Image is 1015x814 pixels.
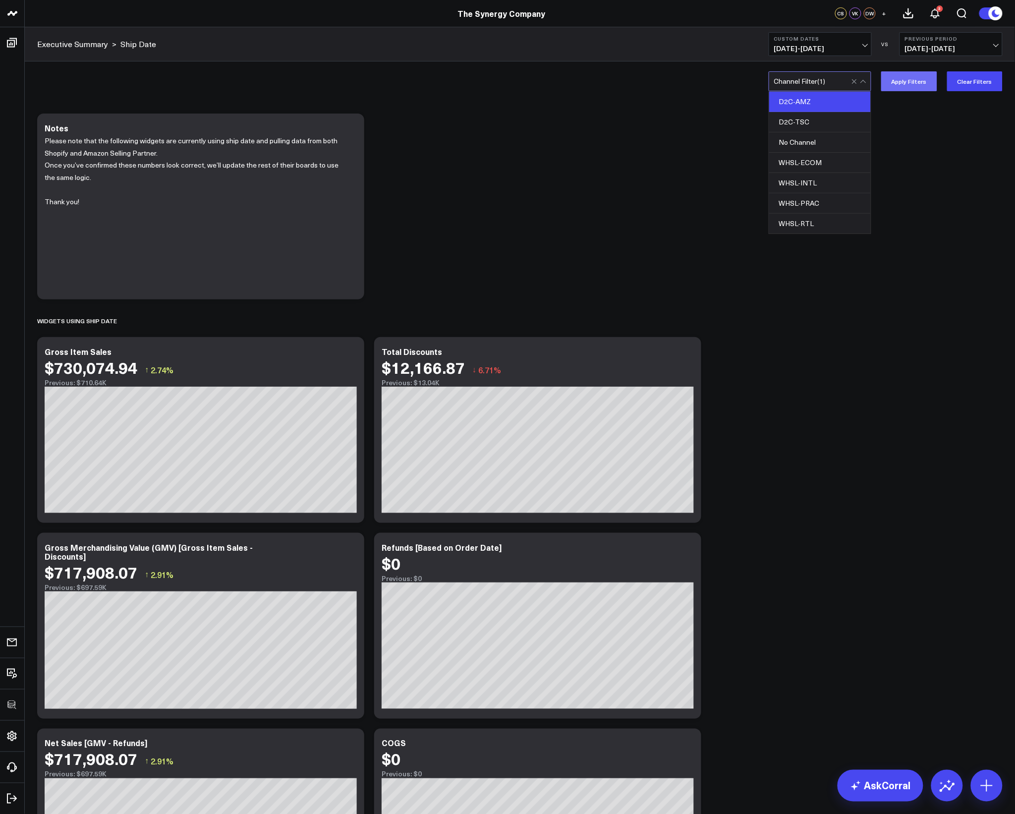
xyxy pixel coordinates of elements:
div: $0 [382,554,400,572]
div: Previous: $13.04K [382,379,694,387]
button: Previous Period[DATE]-[DATE] [900,32,1003,56]
p: Once you’ve confirmed these numbers look correct, we’ll update the rest of their boards to use th... [45,159,349,183]
div: Refunds [Based on Order Date] [382,542,502,553]
a: Executive Summary [37,39,108,50]
div: No Channel [769,132,871,153]
div: $730,074.94 [45,358,137,376]
div: > [37,39,116,50]
div: Widgets using Ship date [37,309,117,332]
button: + [878,7,890,19]
div: Total Discounts [382,346,442,357]
div: Previous: $710.64K [45,379,357,387]
div: WHSL-INTL [769,173,871,193]
div: Gross Merchandising Value (GMV) [Gross Item Sales - Discounts] [45,542,253,562]
div: COGS [382,738,406,749]
div: CS [835,7,847,19]
div: $0 [382,750,400,768]
div: WHSL-PRAC [769,193,871,214]
span: 6.71% [478,364,501,375]
div: Net Sales [GMV - Refunds] [45,738,147,749]
div: WHSL-ECOM [769,153,871,173]
div: $12,166.87 [382,358,465,376]
div: DW [864,7,876,19]
div: Previous: $697.59K [45,770,357,778]
a: Ship Date [120,39,156,50]
div: Gross Item Sales [45,346,112,357]
b: Custom Dates [774,36,866,42]
div: Previous: $0 [382,575,694,582]
button: Clear Filters [947,71,1003,91]
span: ↑ [145,755,149,768]
div: Previous: $697.59K [45,583,357,591]
div: WHSL-RTL [769,214,871,233]
button: Apply Filters [881,71,937,91]
div: Previous: $0 [382,770,694,778]
div: VS [877,41,895,47]
span: 2.91% [151,756,173,767]
div: Notes [45,122,68,133]
div: $717,908.07 [45,750,137,768]
span: [DATE] - [DATE] [774,45,866,53]
a: AskCorral [838,770,923,802]
b: Previous Period [905,36,997,42]
span: [DATE] - [DATE] [905,45,997,53]
div: 3 [937,5,943,12]
span: + [882,10,887,17]
span: ↑ [145,568,149,581]
p: Thank you! [45,183,349,208]
p: Please note that the following widgets are currently using ship date and pulling data from both S... [45,135,349,159]
div: Channel Filter ( 1 ) [774,77,826,85]
span: 2.74% [151,364,173,375]
a: The Synergy Company [457,8,545,19]
span: ↑ [145,363,149,376]
span: ↓ [472,363,476,376]
button: Custom Dates[DATE]-[DATE] [769,32,872,56]
div: D2C-TSC [769,112,871,132]
div: $717,908.07 [45,563,137,581]
div: VK [849,7,861,19]
div: D2C-AMZ [769,92,871,112]
span: 2.91% [151,569,173,580]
